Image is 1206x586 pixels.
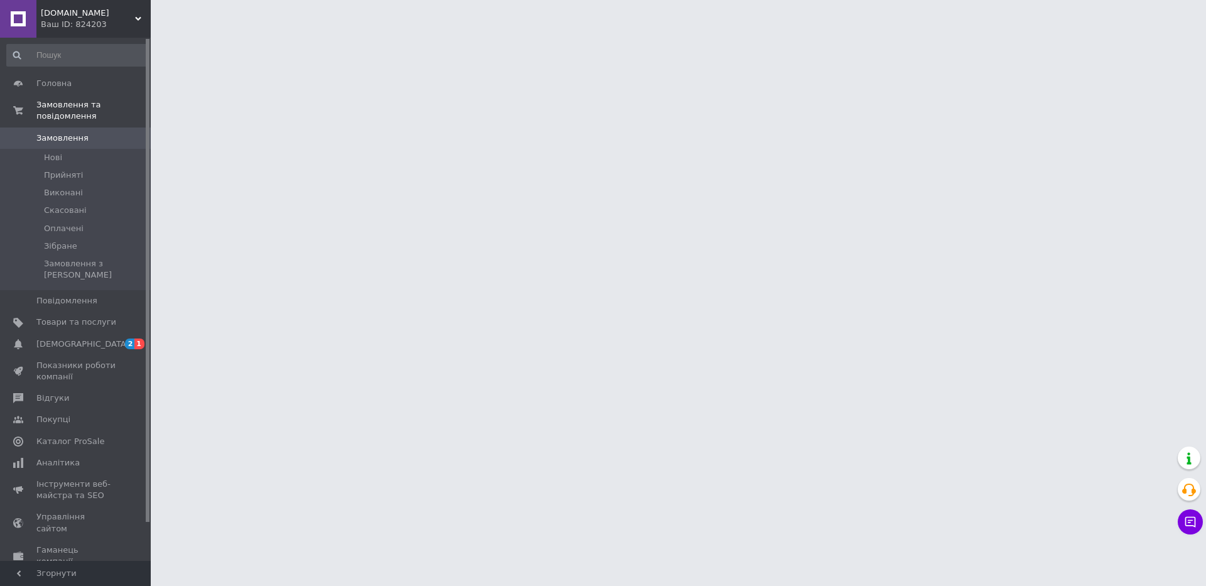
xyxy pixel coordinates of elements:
[36,317,116,328] span: Товари та послуги
[36,414,70,425] span: Покупці
[44,258,147,281] span: Замовлення з [PERSON_NAME]
[44,170,83,181] span: Прийняті
[36,479,116,501] span: Інструменти веб-майстра та SEO
[36,133,89,144] span: Замовлення
[36,436,104,447] span: Каталог ProSale
[36,457,80,469] span: Аналітика
[36,545,116,567] span: Гаманець компанії
[36,360,116,383] span: Показники роботи компанії
[134,339,144,349] span: 1
[36,511,116,534] span: Управління сайтом
[41,19,151,30] div: Ваш ID: 824203
[125,339,135,349] span: 2
[44,152,62,163] span: Нові
[36,78,72,89] span: Головна
[44,241,77,252] span: Зібране
[6,44,148,67] input: Пошук
[1178,509,1203,534] button: Чат з покупцем
[36,99,151,122] span: Замовлення та повідомлення
[36,339,129,350] span: [DEMOGRAPHIC_DATA]
[44,187,83,198] span: Виконані
[44,223,84,234] span: Оплачені
[36,393,69,404] span: Відгуки
[41,8,135,19] span: Shiko.com.ua
[36,295,97,307] span: Повідомлення
[44,205,87,216] span: Скасовані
